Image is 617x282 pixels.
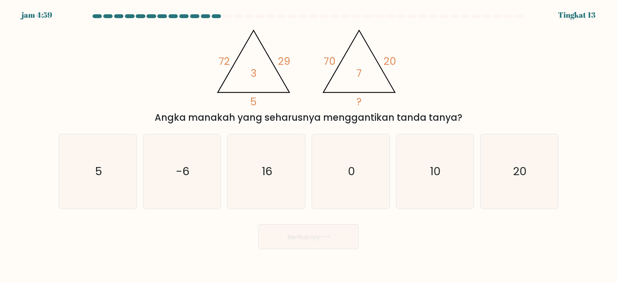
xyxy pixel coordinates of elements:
text: 20 [513,164,527,179]
text: 16 [262,164,272,179]
tspan: 3 [250,66,256,80]
font: Tingkat 13 [558,10,595,20]
text: 0 [348,164,355,179]
text: 5 [95,164,102,179]
font: Angka manakah yang seharusnya menggantikan tanda tanya? [155,111,462,124]
button: Berikutnya [258,224,359,249]
font: jam 4:59 [22,10,52,20]
tspan: 72 [219,54,230,68]
font: Berikutnya [287,232,320,241]
tspan: 20 [384,54,396,68]
tspan: 5 [250,95,257,109]
tspan: ? [357,95,362,109]
tspan: 7 [357,66,362,80]
text: 10 [430,164,441,179]
tspan: 70 [324,54,335,68]
tspan: 29 [278,54,290,68]
text: -6 [176,164,189,179]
